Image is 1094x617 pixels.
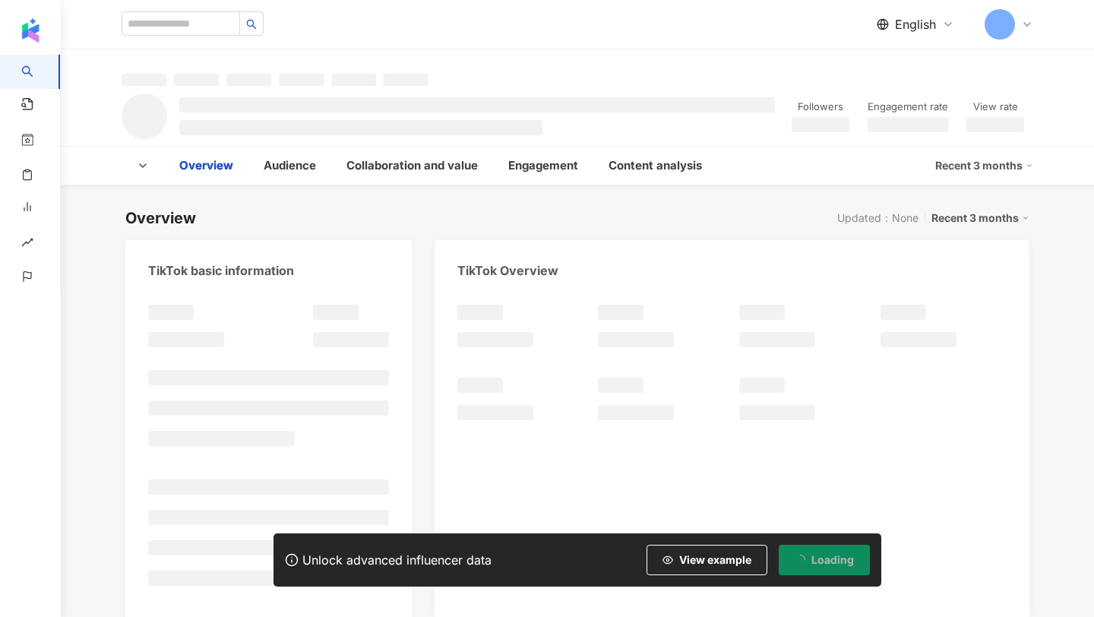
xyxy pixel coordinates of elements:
button: Loading [779,545,870,575]
span: View example [679,554,751,566]
span: loading [793,553,807,567]
div: Overview [179,157,233,175]
div: TikTok Overview [457,262,558,279]
div: Recent 3 months [931,208,1029,228]
div: Followers [792,100,849,115]
div: View rate [966,100,1024,115]
div: Audience [264,157,316,175]
button: View example [647,545,767,575]
img: logo icon [18,18,43,43]
div: Updated：None [837,212,919,224]
div: Content analysis [609,157,702,175]
div: TikTok basic information [148,262,294,279]
span: Loading [811,554,854,566]
div: Engagement rate [868,100,948,115]
div: Unlock advanced influencer data [302,552,492,568]
span: English [895,16,936,33]
div: Recent 3 months [935,153,1033,178]
span: search [246,19,257,30]
span: rise [21,227,33,261]
div: Collaboration and value [346,157,478,175]
div: Engagement [508,157,578,175]
div: Overview [125,207,196,229]
a: search [21,55,76,90]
